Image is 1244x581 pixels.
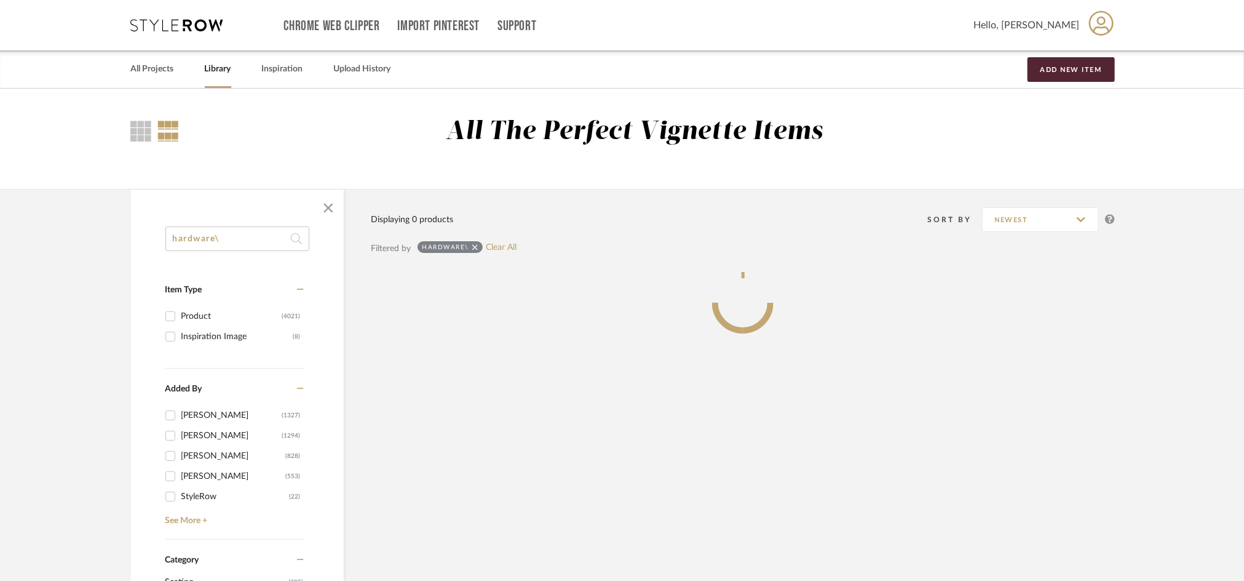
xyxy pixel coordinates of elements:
[446,116,823,148] div: All The Perfect Vignette Items
[181,307,282,326] div: Product
[181,446,286,466] div: [PERSON_NAME]
[165,385,202,393] span: Added By
[290,487,301,507] div: (22)
[284,21,380,31] a: Chrome Web Clipper
[162,507,304,526] a: See More +
[131,61,174,78] a: All Projects
[928,214,982,226] div: Sort By
[165,555,199,566] span: Category
[497,21,536,31] a: Support
[282,406,301,425] div: (1327)
[286,446,301,466] div: (828)
[334,61,391,78] a: Upload History
[282,426,301,446] div: (1294)
[1028,57,1115,82] button: Add New Item
[181,467,286,486] div: [PERSON_NAME]
[165,286,202,294] span: Item Type
[181,426,282,446] div: [PERSON_NAME]
[316,196,341,220] button: Close
[371,242,411,255] div: Filtered by
[397,21,480,31] a: Import Pinterest
[181,406,282,425] div: [PERSON_NAME]
[181,487,290,507] div: StyleRow
[262,61,303,78] a: Inspiration
[205,61,231,78] a: Library
[293,327,301,347] div: (8)
[286,467,301,486] div: (553)
[422,243,470,251] div: hardware\
[486,242,517,253] a: Clear All
[282,307,301,326] div: (4021)
[974,18,1080,33] span: Hello, [PERSON_NAME]
[181,327,293,347] div: Inspiration Image
[165,226,309,251] input: Search within 0 results
[371,213,454,226] div: Displaying 0 products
